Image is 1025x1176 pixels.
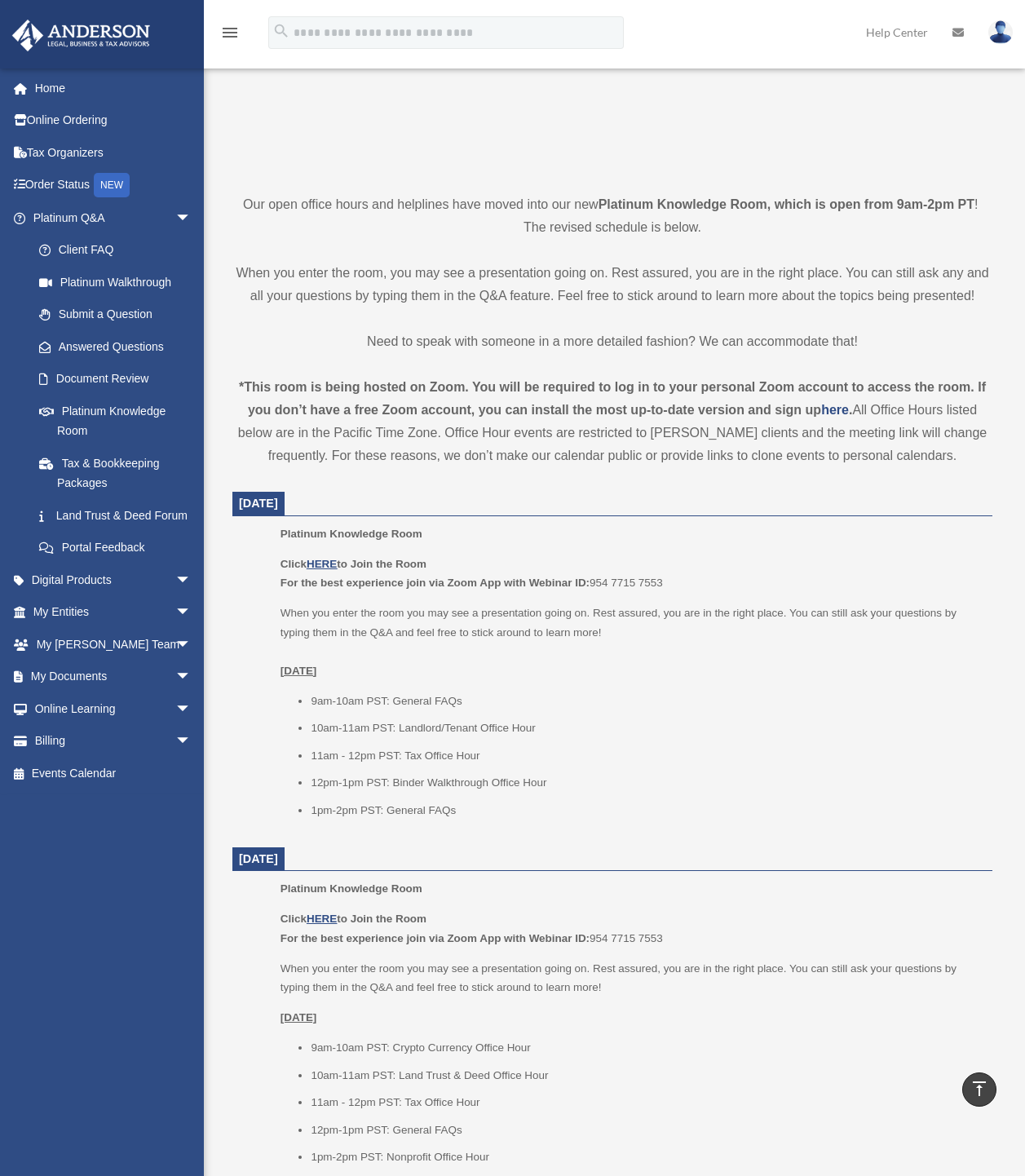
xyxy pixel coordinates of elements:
p: Need to speak with someone in a more detailed fashion? We can accommodate that! [232,330,992,353]
a: Digital Productsarrow_drop_down [11,564,216,596]
span: arrow_drop_down [175,596,208,630]
span: arrow_drop_down [175,564,208,597]
u: [DATE] [281,665,317,677]
p: When you enter the room you may see a presentation going on. Rest assured, you are in the right p... [281,603,981,680]
b: Click to Join the Room [281,558,426,570]
li: 1pm-2pm PST: General FAQs [311,801,981,820]
li: 11am - 12pm PST: Tax Office Hour [311,1093,981,1112]
a: here [821,403,849,417]
span: arrow_drop_down [175,661,208,694]
a: Submit a Question [23,298,216,331]
span: arrow_drop_down [175,201,208,235]
li: 10am-11am PST: Land Trust & Deed Office Hour [311,1066,981,1085]
a: Platinum Knowledge Room [23,395,208,447]
a: Land Trust & Deed Forum [23,499,216,532]
img: Anderson Advisors Platinum Portal [7,20,155,51]
div: NEW [94,173,130,197]
li: 10am-11am PST: Landlord/Tenant Office Hour [311,718,981,738]
strong: *This room is being hosted on Zoom. You will be required to log in to your personal Zoom account ... [239,380,986,417]
li: 9am-10am PST: General FAQs [311,692,981,711]
a: Order StatusNEW [11,169,216,202]
a: menu [220,29,240,42]
p: When you enter the room, you may see a presentation going on. Rest assured, you are in the right ... [232,262,992,307]
i: menu [220,23,240,42]
i: vertical_align_top [970,1079,989,1099]
a: My [PERSON_NAME] Teamarrow_drop_down [11,628,216,661]
span: arrow_drop_down [175,725,208,758]
a: HERE [307,913,337,925]
a: vertical_align_top [962,1072,996,1107]
p: When you enter the room you may see a presentation going on. Rest assured, you are in the right p... [281,959,981,997]
a: Platinum Walkthrough [23,266,216,298]
p: 954 7715 7553 [281,909,981,948]
a: Events Calendar [11,757,216,789]
a: Tax & Bookkeeping Packages [23,447,216,499]
a: Platinum Q&Aarrow_drop_down [11,201,216,234]
u: [DATE] [281,1011,317,1023]
a: Answered Questions [23,330,216,363]
span: arrow_drop_down [175,628,208,661]
p: Our open office hours and helplines have moved into our new ! The revised schedule is below. [232,193,992,239]
img: User Pic [988,20,1013,44]
li: 9am-10am PST: Crypto Currency Office Hour [311,1038,981,1058]
a: HERE [307,558,337,570]
li: 11am - 12pm PST: Tax Office Hour [311,746,981,766]
a: Home [11,72,216,104]
a: Online Learningarrow_drop_down [11,692,216,725]
a: Portal Feedback [23,532,216,564]
a: Client FAQ [23,234,216,267]
a: Billingarrow_drop_down [11,725,216,758]
b: For the best experience join via Zoom App with Webinar ID: [281,932,590,944]
span: Platinum Knowledge Room [281,528,422,540]
strong: Platinum Knowledge Room, which is open from 9am-2pm PT [599,197,974,211]
li: 12pm-1pm PST: General FAQs [311,1121,981,1140]
span: [DATE] [239,852,278,865]
span: arrow_drop_down [175,692,208,726]
a: My Documentsarrow_drop_down [11,661,216,693]
strong: . [849,403,852,417]
a: Document Review [23,363,216,396]
b: Click to Join the Room [281,913,426,925]
li: 12pm-1pm PST: Binder Walkthrough Office Hour [311,773,981,793]
a: My Entitiesarrow_drop_down [11,596,216,629]
a: Online Ordering [11,104,216,137]
span: Platinum Knowledge Room [281,882,422,895]
p: 954 7715 7553 [281,555,981,593]
b: For the best experience join via Zoom App with Webinar ID: [281,577,590,589]
li: 1pm-2pm PST: Nonprofit Office Hour [311,1147,981,1167]
a: Tax Organizers [11,136,216,169]
span: [DATE] [239,497,278,510]
div: All Office Hours listed below are in the Pacific Time Zone. Office Hour events are restricted to ... [232,376,992,467]
i: search [272,22,290,40]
